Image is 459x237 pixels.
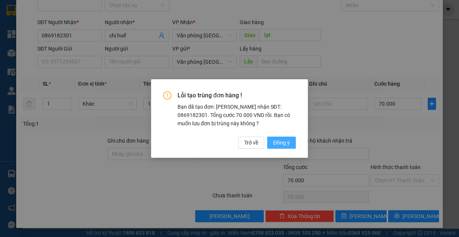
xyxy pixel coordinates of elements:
button: Trở về [238,137,264,149]
span: Trở về [244,139,258,147]
span: Đồng ý [273,139,290,147]
span: Lỗi tạo trùng đơn hàng ! [177,91,296,100]
div: Bạn đã tạo đơn: [PERSON_NAME] nhận SĐT: 0869182301. Tổng cước 70.000 VND rồi. Bạn có muốn lưu đơn... [177,103,296,128]
button: Đồng ý [267,137,296,149]
span: exclamation-circle [163,91,171,100]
